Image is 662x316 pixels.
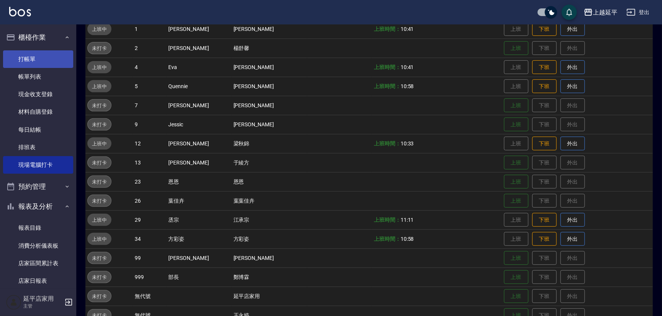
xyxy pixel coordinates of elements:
a: 店家區間累計表 [3,255,73,272]
button: 下班 [532,213,557,227]
a: 報表目錄 [3,219,73,237]
span: 上班中 [87,140,111,148]
a: 店家日報表 [3,272,73,290]
button: 上班 [504,270,528,284]
button: 下班 [532,137,557,151]
td: [PERSON_NAME] [232,19,307,39]
span: 未打卡 [88,254,111,262]
td: 葉葉佳卉 [232,191,307,210]
h5: 延平店家用 [23,295,62,303]
span: 10:41 [401,26,414,32]
span: 上班中 [87,63,111,71]
span: 10:33 [401,140,414,147]
button: 下班 [532,79,557,94]
span: 10:41 [401,64,414,70]
td: [PERSON_NAME] [166,153,231,172]
td: 34 [133,229,166,248]
td: 于綾方 [232,153,307,172]
button: 上班 [504,289,528,303]
td: Eva [166,58,231,77]
td: 13 [133,153,166,172]
button: 外出 [561,22,585,36]
span: 未打卡 [88,273,111,281]
span: 上班中 [87,216,111,224]
button: 報表及分析 [3,197,73,216]
a: 帳單列表 [3,68,73,85]
button: 上越延平 [581,5,620,20]
span: 上班中 [87,25,111,33]
span: 未打卡 [88,102,111,110]
td: Jessic [166,115,231,134]
button: 上班 [504,41,528,55]
td: [PERSON_NAME] [166,96,231,115]
img: Person [6,295,21,310]
td: [PERSON_NAME] [232,96,307,115]
button: 上班 [504,118,528,132]
span: 10:58 [401,236,414,242]
button: 登出 [623,5,653,19]
td: 26 [133,191,166,210]
a: 每日結帳 [3,121,73,139]
td: 12 [133,134,166,153]
td: 丞宗 [166,210,231,229]
button: 下班 [532,60,557,74]
td: 部長 [166,268,231,287]
button: save [562,5,577,20]
span: 未打卡 [88,197,111,205]
td: [PERSON_NAME] [232,248,307,268]
td: [PERSON_NAME] [166,39,231,58]
td: 延平店家用 [232,287,307,306]
span: 未打卡 [88,178,111,186]
b: 上班時間： [374,26,401,32]
b: 上班時間： [374,64,401,70]
td: [PERSON_NAME] [166,248,231,268]
button: 下班 [532,232,557,246]
button: 櫃檯作業 [3,27,73,47]
b: 上班時間： [374,236,401,242]
span: 上班中 [87,235,111,243]
td: 恩恩 [232,172,307,191]
td: 鄭博霖 [232,268,307,287]
td: 1 [133,19,166,39]
td: 葉佳卉 [166,191,231,210]
button: 下班 [532,22,557,36]
td: 梁秋錦 [232,134,307,153]
td: 999 [133,268,166,287]
b: 上班時間： [374,83,401,89]
span: 10:58 [401,83,414,89]
button: 外出 [561,79,585,94]
span: 未打卡 [88,159,111,167]
p: 主管 [23,303,62,310]
td: [PERSON_NAME] [232,58,307,77]
td: 99 [133,248,166,268]
button: 外出 [561,213,585,227]
a: 現金收支登錄 [3,85,73,103]
td: 江承宗 [232,210,307,229]
td: 29 [133,210,166,229]
span: 未打卡 [88,292,111,300]
button: 外出 [561,60,585,74]
td: [PERSON_NAME] [232,115,307,134]
td: [PERSON_NAME] [166,134,231,153]
span: 上班中 [87,82,111,90]
button: 上班 [504,98,528,113]
button: 上班 [504,194,528,208]
td: 方彩姿 [166,229,231,248]
span: 未打卡 [88,121,111,129]
td: 23 [133,172,166,191]
td: [PERSON_NAME] [232,77,307,96]
b: 上班時間： [374,217,401,223]
td: 5 [133,77,166,96]
img: Logo [9,7,31,16]
td: 9 [133,115,166,134]
span: 未打卡 [88,44,111,52]
a: 打帳單 [3,50,73,68]
a: 消費分析儀表板 [3,237,73,255]
div: 上越延平 [593,8,617,17]
button: 上班 [504,156,528,170]
span: 11:11 [401,217,414,223]
td: 7 [133,96,166,115]
button: 外出 [561,232,585,246]
td: 楊舒馨 [232,39,307,58]
td: 無代號 [133,287,166,306]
